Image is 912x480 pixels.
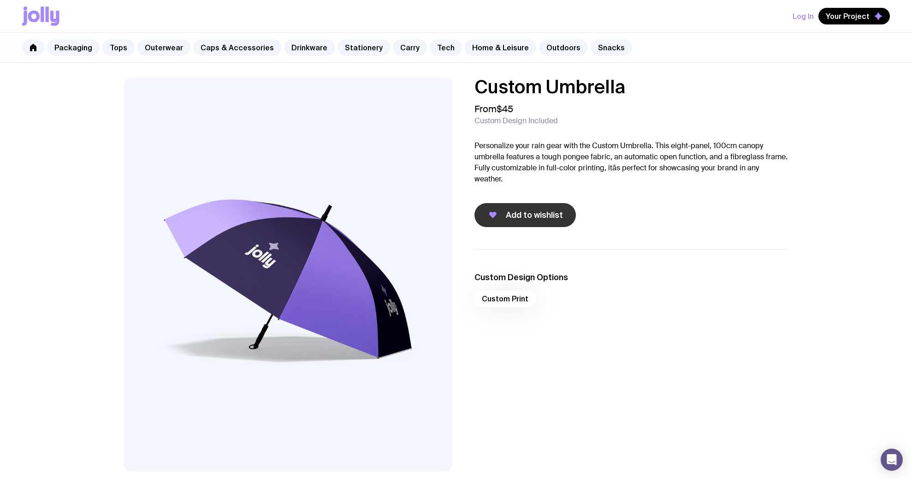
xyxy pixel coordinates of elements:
[474,203,576,227] button: Add to wishlist
[826,12,870,21] span: Your Project
[497,103,513,115] span: $45
[591,39,632,56] a: Snacks
[818,8,890,24] button: Your Project
[102,39,135,56] a: Tops
[474,78,788,96] h1: Custom Umbrella
[474,103,513,114] span: From
[430,39,462,56] a: Tech
[539,39,588,56] a: Outdoors
[474,116,558,126] span: Custom Design Included
[284,39,335,56] a: Drinkware
[881,449,903,471] div: Open Intercom Messenger
[47,39,100,56] a: Packaging
[474,140,788,185] p: Personalize your rain gear with the Custom Umbrella. This eight-panel, 100cm canopy umbrella feat...
[338,39,390,56] a: Stationery
[137,39,190,56] a: Outerwear
[393,39,427,56] a: Carry
[465,39,536,56] a: Home & Leisure
[474,272,788,283] h3: Custom Design Options
[793,8,814,24] button: Log In
[193,39,281,56] a: Caps & Accessories
[506,210,563,221] span: Add to wishlist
